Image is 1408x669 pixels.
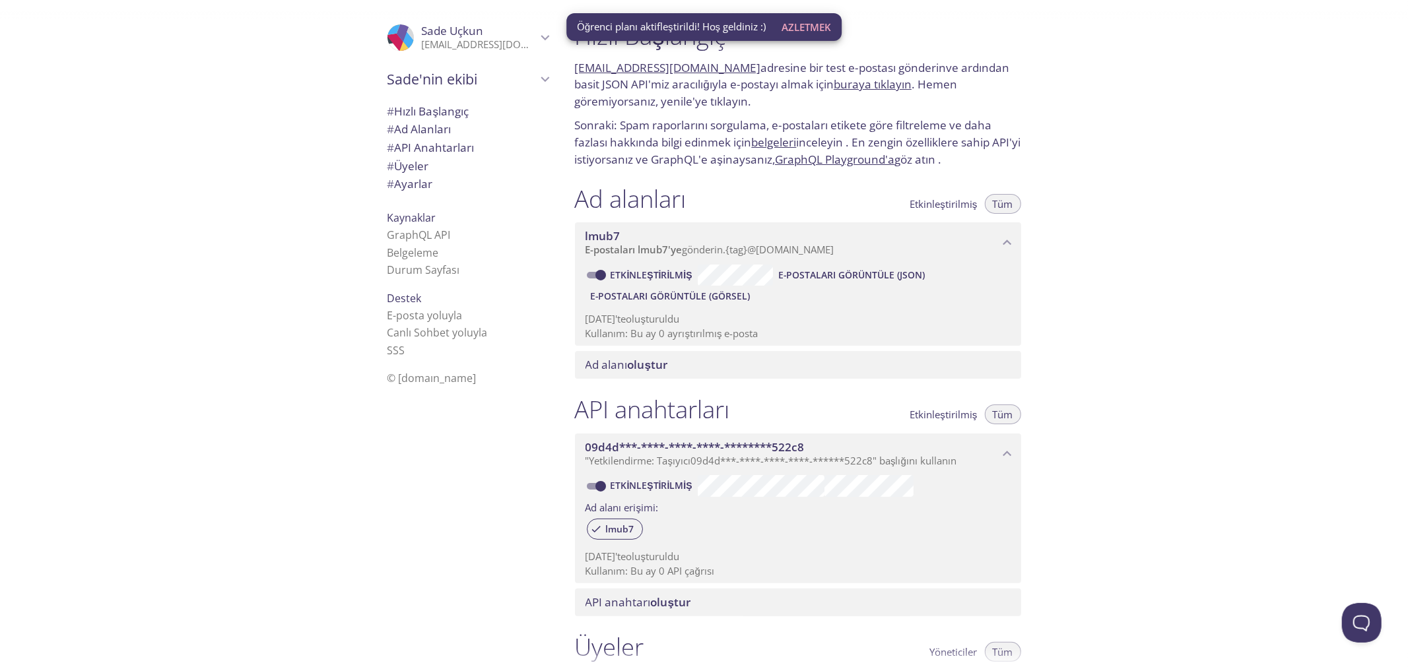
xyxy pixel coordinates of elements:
a: buraya tıklayın [834,77,912,92]
font: API Anahtarları [395,140,475,155]
font: E-postaları lmub7'ye [586,243,683,256]
font: Tüm [993,197,1013,210]
div: lmub7 ad alanı [575,222,1021,263]
a: GraphQL API [387,228,451,242]
font: Ad alanı erişimi: [586,501,659,514]
div: Takım Ayarları [377,175,559,193]
a: Belgeleme [387,245,439,260]
font: # [387,176,395,191]
button: Tüm [985,404,1021,424]
font: Etkinleştirilmiş [910,408,978,421]
div: Sade'nin ekibi [377,62,559,96]
div: Ad alanı oluştur [575,351,1021,379]
font: Üyeler [575,630,644,663]
font: Öğrenci planı aktifleştirildi! Hoş geldiniz :) [577,20,766,33]
div: Hızlı Başlangıç [377,102,559,121]
font: Hızlı Başlangıç [395,104,469,119]
font: E-postaları Görüntüle (Görsel) [591,290,751,302]
font: [EMAIL_ADDRESS][DOMAIN_NAME] [422,38,581,51]
font: " başlığını kullanın [873,454,956,467]
font: {tag} [726,243,748,256]
font: [DATE]'te [586,312,626,325]
font: Kullanım: Bu ay 0 ayrıştırılmış e-posta [586,327,758,340]
font: [DATE]'te [586,550,626,563]
a: [EMAIL_ADDRESS][DOMAIN_NAME] [575,60,761,75]
font: Ayarlar [395,176,433,191]
font: Etkinleştirilmiş [611,479,692,492]
div: API Anahtarları [377,139,559,157]
div: API Anahtarı Oluştur [575,589,1021,616]
font: oluştur [628,357,668,372]
font: göz atın . [894,152,941,167]
font: Uçkun [450,23,484,38]
font: oluşturuldu [626,550,680,563]
font: Tüm [993,645,1013,658]
font: oluşturuldu [626,312,680,325]
font: @[DOMAIN_NAME] [748,243,834,256]
font: oluştur [651,594,691,610]
font: # [387,104,395,119]
iframe: Help Scout Beacon - Açık [1342,603,1382,643]
font: Sade'nin ekibi [387,69,478,88]
font: # [387,121,395,137]
font: Azletmek [782,20,831,34]
button: Azletmek [776,15,836,40]
font: Yöneticiler [930,645,978,658]
font: lmub7 [586,228,620,243]
font: Kaynaklar [387,210,436,225]
font: . [723,243,726,256]
a: belgeleri [752,135,797,150]
div: Ad alanları [377,120,559,139]
font: Canlı Sohbet yoluyla [387,325,488,340]
button: Yöneticiler [922,642,986,662]
font: Üyeler [395,158,429,174]
font: Sonraki: Spam raporlarını sorgulama, e-postaları etikete göre filtreleme ve daha fazlası hakkında... [575,117,992,150]
font: E-posta yoluyla [387,308,463,323]
button: Etkinleştirilmiş [902,194,986,214]
font: inceleyin . En zengin özelliklere sahip API'yi istiyorsanız ve GraphQL'e aşinaysanız, [575,135,1021,167]
button: E-postaları Görüntüle (JSON) [773,265,930,286]
button: Tüm [985,642,1021,662]
font: API anahtarı [586,594,651,610]
font: Kullanım: Bu ay 0 API çağrısı [586,564,714,577]
font: Sade [422,23,448,38]
button: Etkinleştirilmiş [902,404,986,424]
font: © [DOMAIN_NAME] [387,371,477,385]
font: adresine bir test e-postası gönderin [761,60,947,75]
a: Durum Sayfası [387,263,460,277]
font: gönderin [683,243,723,256]
font: Destek [387,291,422,305]
font: Tüm [993,408,1013,421]
font: # [387,158,395,174]
div: lmub7 [587,519,643,540]
button: Tüm [985,194,1021,214]
font: lmub7 [606,523,634,535]
div: Üyeler [377,157,559,175]
font: Ad alanı [586,357,628,372]
font: Etkinleştirilmiş [910,197,978,210]
button: E-postaları Görüntüle (Görsel) [586,286,756,307]
font: "Yetkilendirme: Taşıyıcı [586,454,691,467]
font: # [387,140,395,155]
font: SSS [387,343,405,358]
font: API anahtarları [575,393,730,426]
font: Ad alanları [575,182,687,215]
font: Ad Alanları [395,121,452,137]
a: GraphQL Playground'a [775,152,894,167]
div: Sade Uçkun [377,16,559,59]
font: Etkinleştirilmiş [611,269,692,281]
font: ve ardından basit JSON API'miz aracılığıyla e-postayı almak için [575,60,1010,92]
font: E-postaları Görüntüle (JSON) [778,269,925,281]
